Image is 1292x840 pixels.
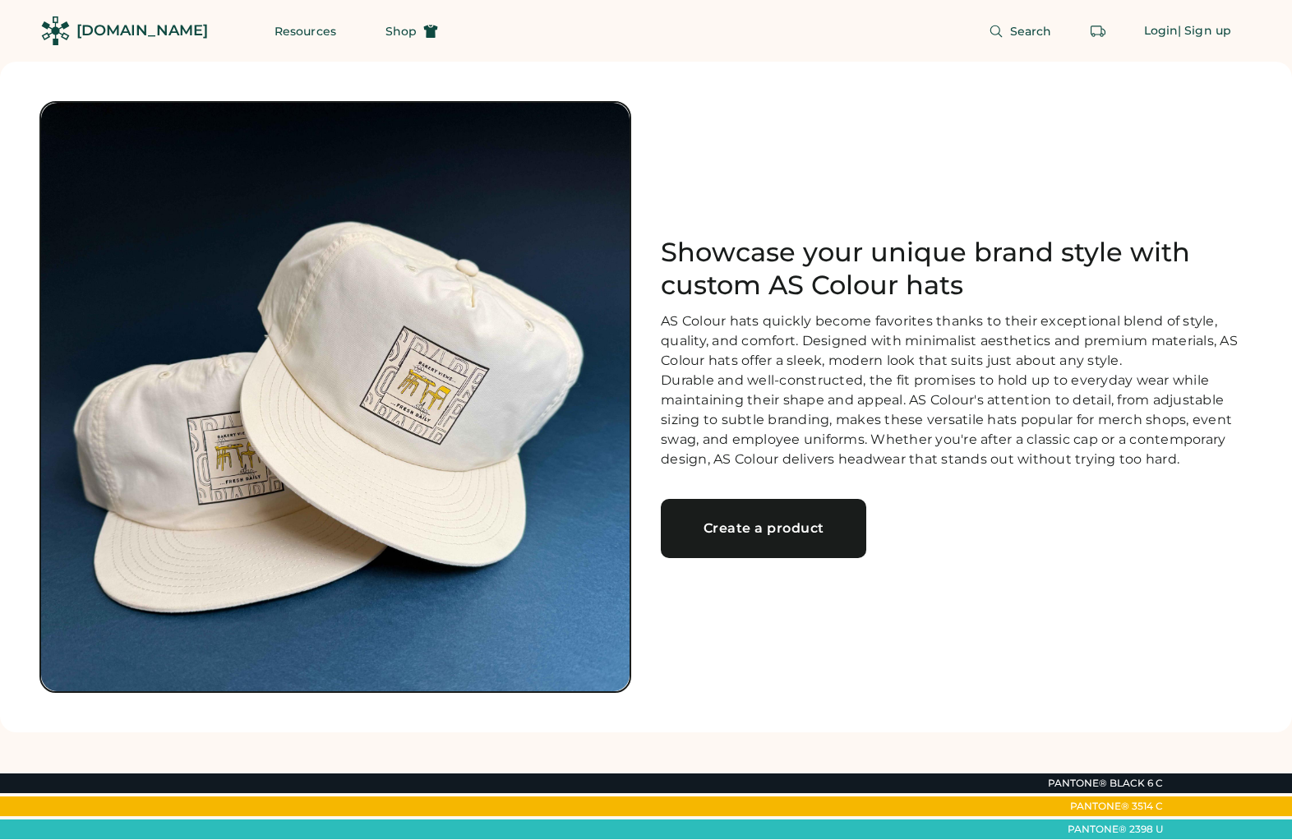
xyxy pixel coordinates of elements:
[366,15,458,48] button: Shop
[969,15,1072,48] button: Search
[661,312,1253,469] div: AS Colour hats quickly become favorites thanks to their exceptional blend of style, quality, and ...
[1010,25,1052,37] span: Search
[661,236,1253,302] h1: Showcase your unique brand style with custom AS Colour hats
[41,103,630,691] img: Ecru color hat with logo printed on a blue background
[1082,15,1114,48] button: Retrieve an order
[255,15,356,48] button: Resources
[1178,23,1231,39] div: | Sign up
[1144,23,1179,39] div: Login
[385,25,417,37] span: Shop
[76,21,208,41] div: [DOMAIN_NAME]
[661,499,866,558] a: Create a product
[681,522,847,535] div: Create a product
[41,16,70,45] img: Rendered Logo - Screens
